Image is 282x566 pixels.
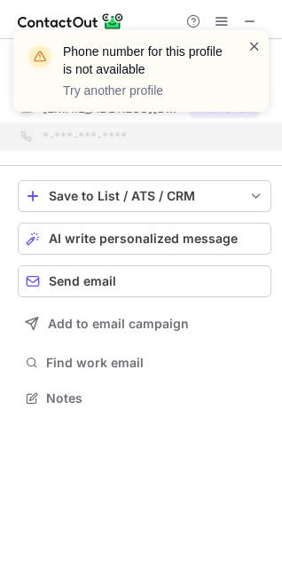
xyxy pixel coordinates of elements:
span: Send email [49,274,116,288]
button: AI write personalized message [18,223,271,255]
img: ContactOut v5.3.10 [18,11,124,32]
div: Save to List / ATS / CRM [49,189,240,203]
header: Phone number for this profile is not available [63,43,226,78]
img: warning [26,43,54,71]
button: Add to email campaign [18,308,271,340]
span: Notes [46,390,264,406]
button: Find work email [18,350,271,375]
button: Send email [18,265,271,297]
span: Add to email campaign [48,317,189,331]
span: Find work email [46,355,264,371]
span: AI write personalized message [49,232,238,246]
button: Notes [18,386,271,411]
button: save-profile-one-click [18,180,271,212]
p: Try another profile [63,82,226,99]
